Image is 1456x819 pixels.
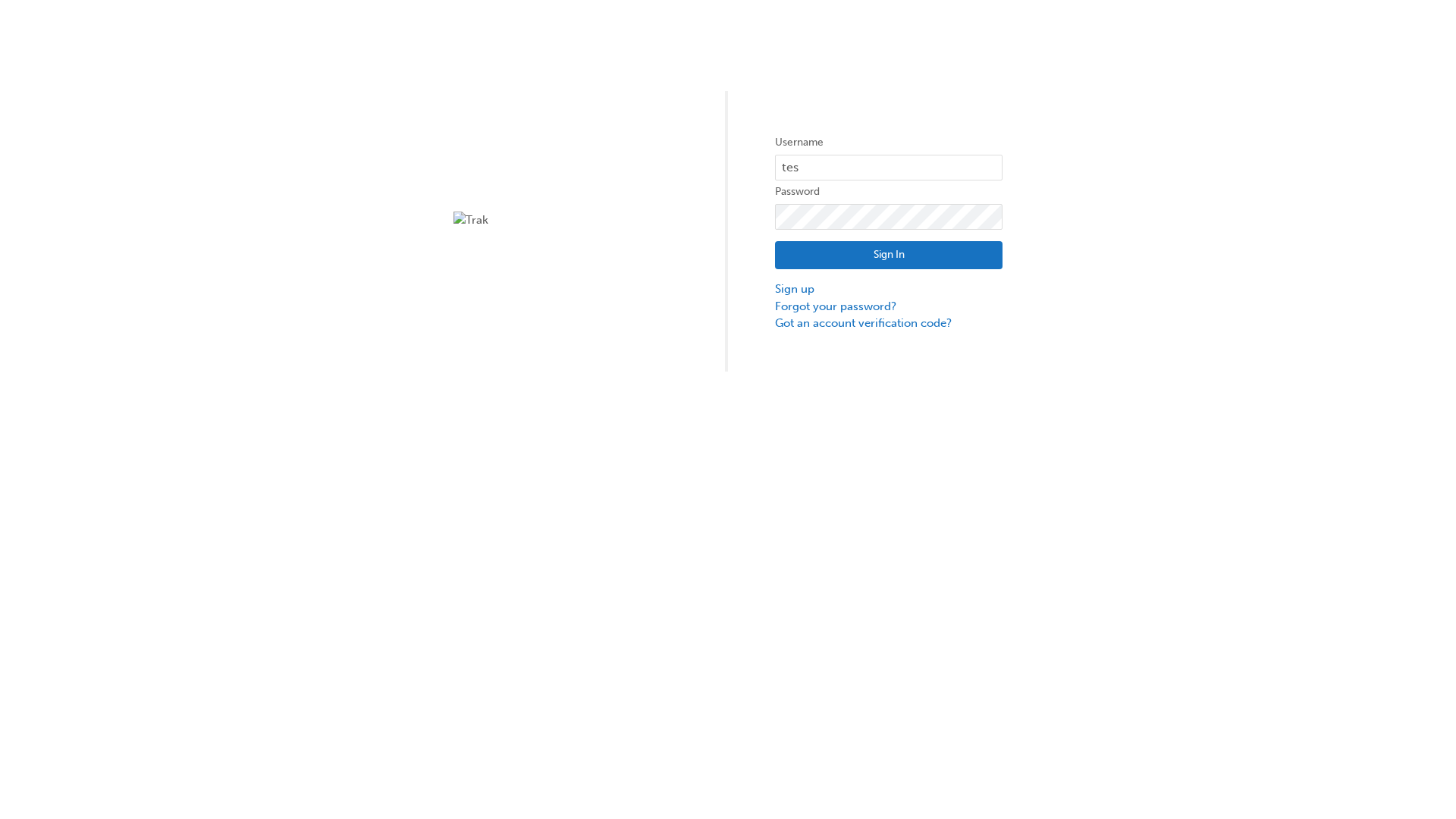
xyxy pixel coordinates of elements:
[775,133,1003,152] label: Username
[775,183,1003,201] label: Password
[453,212,681,229] img: Trak
[775,241,1003,270] button: Sign In
[775,281,1003,298] a: Sign up
[775,298,1003,315] a: Forgot your password?
[775,155,1003,180] input: Username
[775,315,1003,332] a: Got an account verification code?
